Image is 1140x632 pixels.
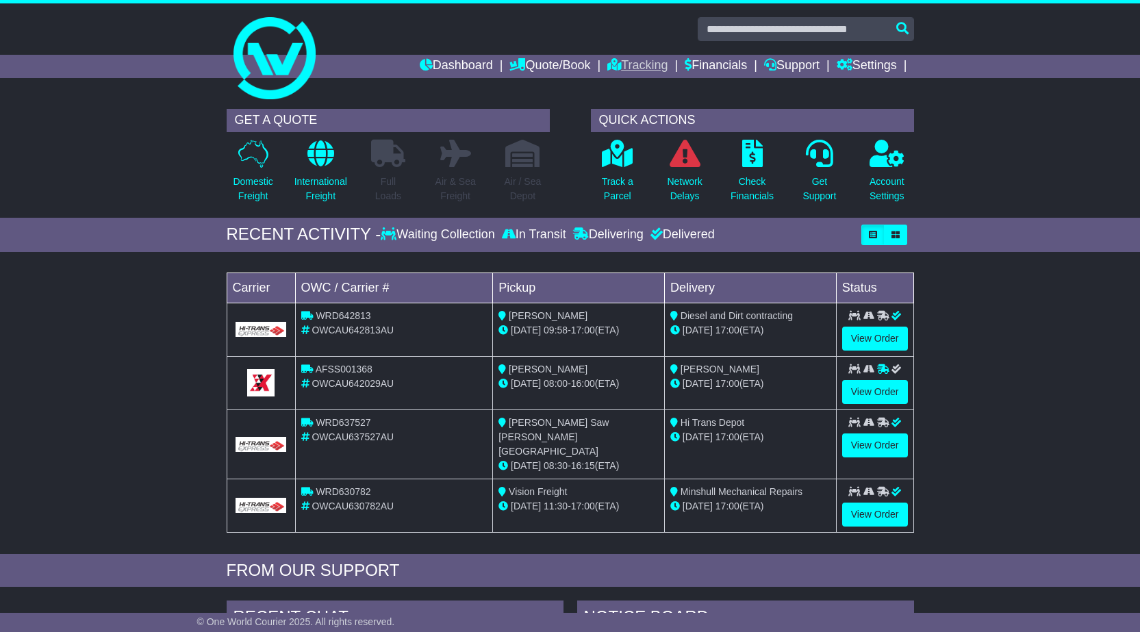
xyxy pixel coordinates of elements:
span: 17:00 [715,501,739,511]
div: - (ETA) [498,499,659,514]
span: Minshull Mechanical Repairs [681,486,802,497]
span: OWCAU642813AU [312,325,394,336]
a: View Order [842,380,908,404]
a: Quote/Book [509,55,590,78]
span: [PERSON_NAME] Saw [PERSON_NAME] [GEOGRAPHIC_DATA] [498,417,609,457]
span: 09:58 [544,325,568,336]
span: Diesel and Dirt contracting [681,310,793,321]
img: GetCarrierServiceLogo [236,322,287,337]
a: GetSupport [802,139,837,211]
span: [PERSON_NAME] [509,364,587,375]
span: 17:00 [715,378,739,389]
img: GetCarrierServiceLogo [236,498,287,513]
p: Account Settings [870,175,904,203]
p: International Freight [294,175,347,203]
td: Carrier [227,273,295,303]
span: [PERSON_NAME] [681,364,759,375]
div: (ETA) [670,377,831,391]
span: 16:15 [571,460,595,471]
a: View Order [842,503,908,527]
span: [DATE] [511,501,541,511]
span: [PERSON_NAME] [509,310,587,321]
p: Network Delays [667,175,702,203]
img: GetCarrierServiceLogo [247,369,275,396]
td: Delivery [664,273,836,303]
p: Air / Sea Depot [505,175,542,203]
span: OWCAU637527AU [312,431,394,442]
div: FROM OUR SUPPORT [227,561,914,581]
span: 16:00 [571,378,595,389]
span: [DATE] [511,460,541,471]
td: Pickup [493,273,665,303]
a: View Order [842,433,908,457]
td: Status [836,273,913,303]
a: View Order [842,327,908,351]
a: CheckFinancials [730,139,774,211]
a: Dashboard [420,55,493,78]
span: AFSS001368 [316,364,372,375]
span: [DATE] [683,431,713,442]
span: WRD637527 [316,417,370,428]
a: InternationalFreight [294,139,348,211]
span: [DATE] [511,378,541,389]
a: Tracking [607,55,668,78]
div: In Transit [498,227,570,242]
span: © One World Courier 2025. All rights reserved. [197,616,395,627]
div: - (ETA) [498,323,659,338]
a: Track aParcel [601,139,634,211]
div: Delivered [647,227,715,242]
span: [DATE] [683,378,713,389]
div: Delivering [570,227,647,242]
a: Financials [685,55,747,78]
span: [DATE] [511,325,541,336]
span: OWCAU642029AU [312,378,394,389]
div: Waiting Collection [381,227,498,242]
span: 17:00 [571,325,595,336]
span: WRD642813 [316,310,370,321]
span: WRD630782 [316,486,370,497]
div: (ETA) [670,499,831,514]
a: NetworkDelays [666,139,702,211]
div: - (ETA) [498,377,659,391]
a: Support [764,55,820,78]
div: QUICK ACTIONS [591,109,914,132]
span: 08:00 [544,378,568,389]
span: Vision Freight [509,486,567,497]
span: 11:30 [544,501,568,511]
p: Full Loads [371,175,405,203]
span: [DATE] [683,501,713,511]
span: 17:00 [715,325,739,336]
p: Track a Parcel [602,175,633,203]
div: - (ETA) [498,459,659,473]
span: 08:30 [544,460,568,471]
img: GetCarrierServiceLogo [236,437,287,452]
p: Get Support [802,175,836,203]
div: (ETA) [670,323,831,338]
span: 17:00 [571,501,595,511]
a: AccountSettings [869,139,905,211]
p: Check Financials [731,175,774,203]
td: OWC / Carrier # [295,273,493,303]
a: DomesticFreight [232,139,273,211]
span: OWCAU630782AU [312,501,394,511]
span: 17:00 [715,431,739,442]
div: (ETA) [670,430,831,444]
div: RECENT ACTIVITY - [227,225,381,244]
a: Settings [837,55,897,78]
p: Domestic Freight [233,175,273,203]
p: Air & Sea Freight [435,175,476,203]
span: Hi Trans Depot [681,417,744,428]
span: [DATE] [683,325,713,336]
div: GET A QUOTE [227,109,550,132]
